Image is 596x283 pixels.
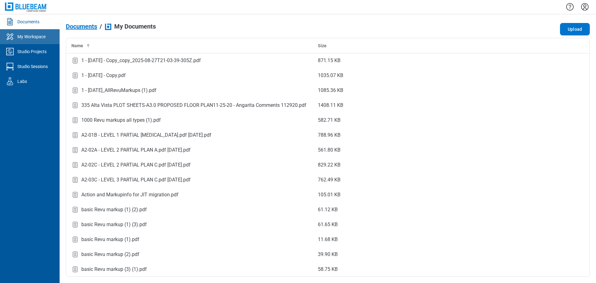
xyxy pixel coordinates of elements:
[313,53,560,68] td: 871.15 KB
[313,202,560,217] td: 61.12 KB
[313,157,560,172] td: 829.22 KB
[17,78,27,84] div: Labs
[5,47,15,57] svg: Studio Projects
[81,191,178,199] div: Action and Markupinfo for JIT migration.pdf
[114,23,156,30] span: My Documents
[100,23,102,30] div: /
[17,63,48,70] div: Studio Sessions
[313,113,560,128] td: 582.71 KB
[17,34,46,40] div: My Workspace
[5,2,47,11] img: Bluebeam, Inc.
[5,62,15,71] svg: Studio Sessions
[5,32,15,42] svg: My Workspace
[5,76,15,86] svg: Labs
[81,266,147,273] div: basic Revu markup (3) (1).pdf
[81,116,161,124] div: 1000 Revu markups all types (1).pdf
[17,48,47,55] div: Studio Projects
[5,17,15,27] svg: Documents
[313,98,560,113] td: 1408.11 KB
[66,23,97,30] span: Documents
[81,176,191,184] div: A2-03C - LEVEL 3 PARTIAL PLAN C.pdf [DATE].pdf
[313,187,560,202] td: 105.01 KB
[17,19,39,25] div: Documents
[313,172,560,187] td: 762.49 KB
[560,23,590,35] button: Upload
[81,161,191,169] div: A2-02C - LEVEL 2 PARTIAL PLAN C.pdf [DATE].pdf
[71,43,308,49] div: Name
[81,102,306,109] div: 335 Alta Vista PLOT SHEETS-A3.0 PROPOSED FLOOR PLAN11-25-20 - Angarita Comments 112920.pdf
[81,131,211,139] div: A2-01B - LEVEL 1 PARTIAL [MEDICAL_DATA].pdf [DATE].pdf
[313,262,560,277] td: 58.75 KB
[81,206,147,213] div: basic Revu markup (1) (2).pdf
[81,221,147,228] div: basic Revu markup (1) (3).pdf
[313,232,560,247] td: 11.68 KB
[313,217,560,232] td: 61.65 KB
[81,251,139,258] div: basic Revu markup (2).pdf
[81,87,156,94] div: 1 - [DATE]_AllRevuMarkups (1).pdf
[318,43,555,49] div: Size
[313,128,560,143] td: 788.96 KB
[81,146,191,154] div: A2-02A - LEVEL 2 PARTIAL PLAN A.pdf [DATE].pdf
[313,247,560,262] td: 39.90 KB
[81,72,126,79] div: 1 - [DATE] - Copy.pdf
[313,68,560,83] td: 1035.07 KB
[81,236,139,243] div: basic Revu markup (1).pdf
[313,83,560,98] td: 1085.36 KB
[580,2,590,12] button: Settings
[81,57,201,64] div: 1 - [DATE] - Copy_copy_2025-08-27T21-03-39-305Z.pdf
[313,143,560,157] td: 561.80 KB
